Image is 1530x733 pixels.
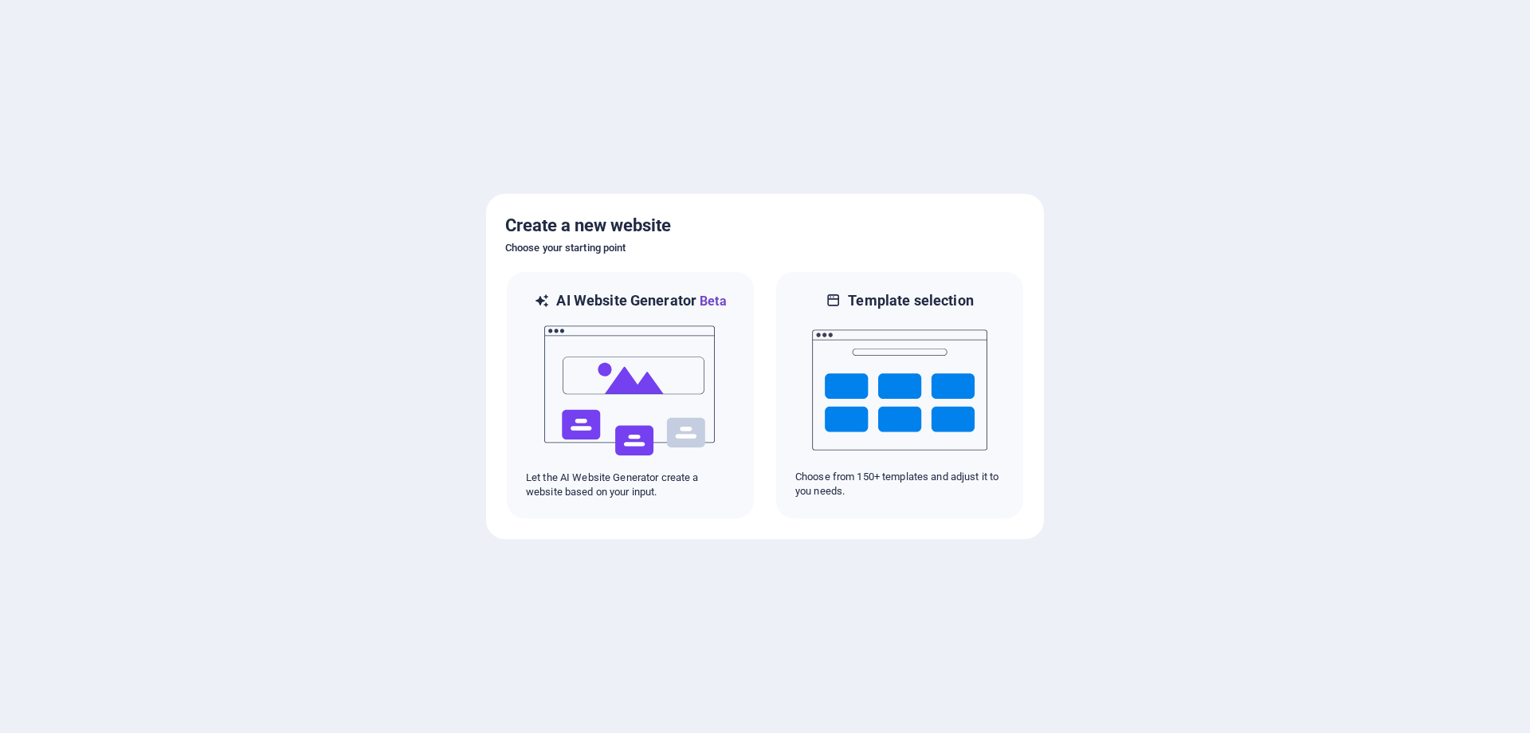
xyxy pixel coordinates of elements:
[795,470,1004,499] p: Choose from 150+ templates and adjust it to you needs.
[556,291,726,311] h6: AI Website Generator
[848,291,973,310] h6: Template selection
[696,294,727,309] span: Beta
[775,270,1025,520] div: Template selectionChoose from 150+ templates and adjust it to you needs.
[526,471,735,499] p: Let the AI Website Generator create a website based on your input.
[505,270,755,520] div: AI Website GeneratorBetaaiLet the AI Website Generator create a website based on your input.
[543,311,718,471] img: ai
[505,213,1025,238] h5: Create a new website
[505,238,1025,258] h6: Choose your starting point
